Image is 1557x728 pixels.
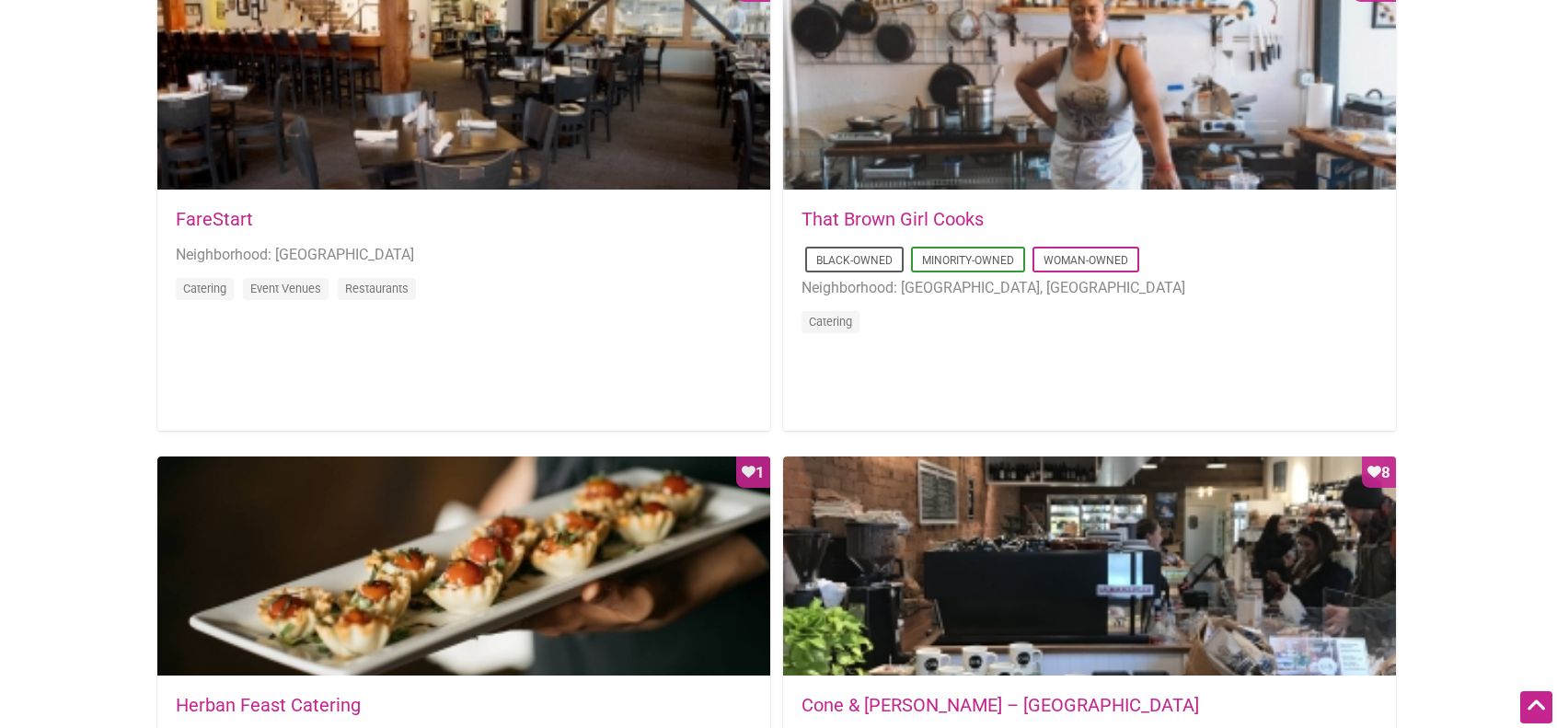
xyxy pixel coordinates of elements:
[1520,691,1552,723] div: Scroll Back to Top
[176,243,752,267] li: Neighborhood: [GEOGRAPHIC_DATA]
[922,254,1014,267] a: Minority-Owned
[183,282,226,295] a: Catering
[250,282,321,295] a: Event Venues
[345,282,409,295] a: Restaurants
[816,254,893,267] a: Black-Owned
[176,208,253,230] a: FareStart
[1044,254,1128,267] a: Woman-Owned
[176,694,361,716] a: Herban Feast Catering
[802,276,1378,300] li: Neighborhood: [GEOGRAPHIC_DATA], [GEOGRAPHIC_DATA]
[802,694,1199,716] a: Cone & [PERSON_NAME] – [GEOGRAPHIC_DATA]
[809,315,852,329] a: Catering
[802,208,984,230] a: That Brown Girl Cooks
